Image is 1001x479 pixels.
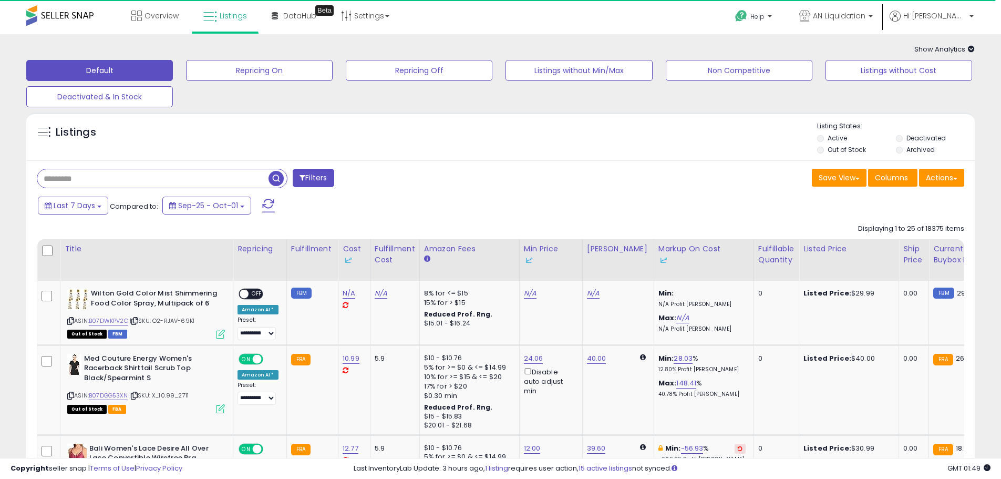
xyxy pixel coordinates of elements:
p: 40.78% Profit [PERSON_NAME] [658,391,746,398]
button: Repricing Off [346,60,492,81]
span: Help [750,12,765,21]
small: FBA [291,354,311,365]
div: 0 [758,354,791,363]
div: $40.00 [803,354,891,363]
p: N/A Profit [PERSON_NAME] [658,325,746,333]
div: Title [65,243,229,254]
i: Get Help [735,9,748,23]
span: All listings that are currently out of stock and unavailable for purchase on Amazon [67,405,107,414]
small: FBA [933,444,953,455]
a: B07DWKPV2G [89,317,128,325]
span: AN Liquidation [813,11,865,21]
button: Listings without Min/Max [505,60,652,81]
a: 28.03 [674,353,693,364]
p: Listing States: [817,121,975,131]
div: Listed Price [803,243,894,254]
a: 12.77 [343,443,358,454]
span: 18.51 [956,443,971,453]
a: 148.41 [676,378,696,389]
span: Show Analytics [914,44,975,54]
div: $29.99 [803,289,891,298]
strong: Copyright [11,463,49,473]
button: Save View [812,169,866,187]
div: 5% for >= $0 & <= $14.99 [424,452,511,462]
a: N/A [587,288,600,299]
button: Repricing On [186,60,333,81]
b: Listed Price: [803,443,851,453]
span: Sep-25 - Oct-01 [178,200,238,211]
div: Markup on Cost [658,243,749,266]
span: Columns [875,172,908,183]
b: Reduced Prof. Rng. [424,310,493,319]
b: Min: [658,288,674,298]
div: Displaying 1 to 25 of 18375 items [858,224,964,234]
span: FBM [108,330,127,339]
div: 0 [758,444,791,453]
div: $10 - $10.76 [424,444,511,453]
small: FBM [933,288,954,299]
small: FBM [291,288,312,299]
div: 8% for <= $15 [424,289,511,298]
div: 0.00 [903,444,921,453]
div: Amazon AI * [238,370,278,380]
button: Sep-25 - Oct-01 [162,197,251,215]
div: % [658,354,746,373]
a: 15 active listings [579,463,632,473]
img: 31-2B8mkJTL._SL40_.jpg [67,354,81,375]
div: Fulfillment Cost [375,243,415,266]
span: OFF [262,354,278,363]
span: Last 7 Days [54,200,95,211]
img: InventoryLab Logo [343,255,353,266]
b: Min: [658,353,674,363]
button: Listings without Cost [825,60,972,81]
div: Ship Price [903,243,924,266]
div: $0.30 min [424,391,511,401]
span: Hi [PERSON_NAME] [903,11,966,21]
div: $15 - $15.83 [424,412,511,421]
button: Default [26,60,173,81]
b: Med Couture Energy Women's Racerback Shirttail Scrub Top Black/Spearmint S [84,354,212,386]
div: Fulfillable Quantity [758,243,794,266]
button: Last 7 Days [38,197,108,215]
img: InventoryLab Logo [658,255,669,266]
button: Actions [919,169,964,187]
span: | SKU: X_10.99_2711 [129,391,189,400]
button: Non Competitive [666,60,812,81]
span: ON [240,354,253,363]
span: All listings that are currently out of stock and unavailable for purchase on Amazon [67,330,107,339]
div: $15.01 - $16.24 [424,319,511,328]
b: Wilton Gold Color Mist Shimmering Food Color Spray, Multipack of 6 [91,289,219,311]
span: 2025-10-9 01:49 GMT [947,463,990,473]
span: OFF [262,444,278,453]
a: N/A [343,288,355,299]
div: Min Price [524,243,578,266]
b: Min: [665,443,681,453]
label: Archived [906,145,935,154]
a: 10.99 [343,353,359,364]
span: OFF [249,290,265,299]
div: Preset: [238,317,278,340]
button: Filters [293,169,334,187]
a: N/A [676,313,689,323]
span: Overview [145,11,179,21]
a: N/A [524,288,536,299]
p: -60.58% Profit [PERSON_NAME] [658,456,746,463]
b: Max: [658,378,677,388]
button: Columns [868,169,917,187]
div: seller snap | | [11,464,182,474]
a: Terms of Use [90,463,135,473]
div: 5.9 [375,354,411,363]
b: Listed Price: [803,288,851,298]
div: $20.01 - $21.68 [424,421,511,430]
img: InventoryLab Logo [524,255,534,266]
label: Out of Stock [828,145,866,154]
span: ON [240,444,253,453]
span: Listings [220,11,247,21]
div: ASIN: [67,289,225,338]
div: 5.9 [375,444,411,453]
div: Amazon Fees [424,243,515,254]
span: Compared to: [110,201,158,211]
div: Fulfillment [291,243,334,254]
div: Some or all of the values in this column are provided from Inventory Lab. [524,254,578,266]
div: Tooltip anchor [315,5,334,16]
